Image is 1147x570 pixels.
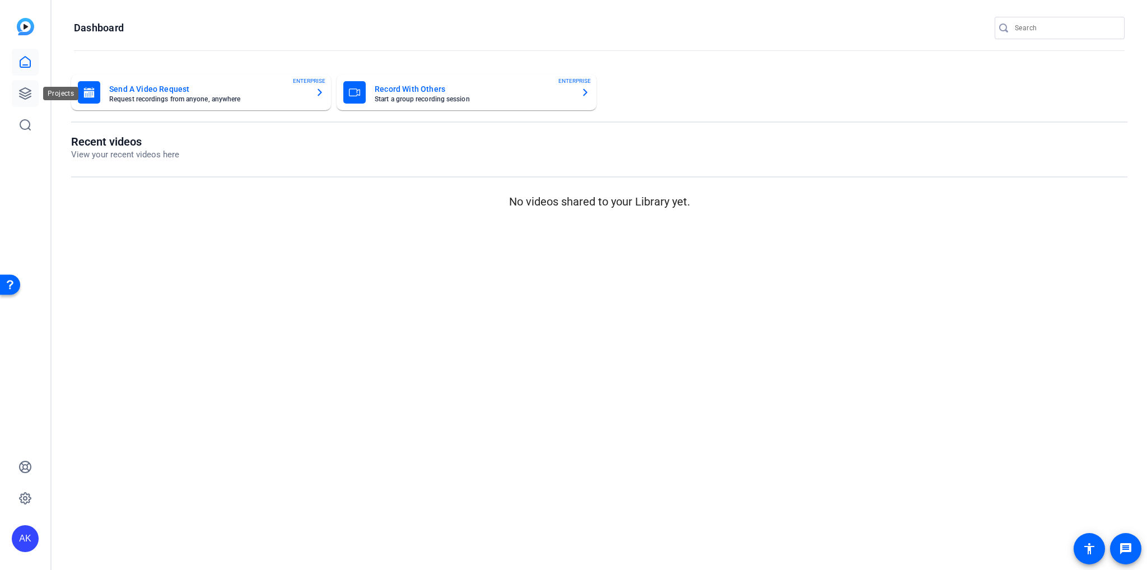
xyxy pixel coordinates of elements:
img: blue-gradient.svg [17,18,34,35]
div: Projects [43,87,78,100]
input: Search [1015,21,1116,35]
mat-card-title: Record With Others [375,82,572,96]
div: AK [12,525,39,552]
mat-card-subtitle: Request recordings from anyone, anywhere [109,96,306,102]
mat-card-subtitle: Start a group recording session [375,96,572,102]
button: Send A Video RequestRequest recordings from anyone, anywhereENTERPRISE [71,74,331,110]
span: ENTERPRISE [293,77,325,85]
mat-icon: accessibility [1083,542,1096,555]
span: ENTERPRISE [558,77,591,85]
mat-card-title: Send A Video Request [109,82,306,96]
p: No videos shared to your Library yet. [71,193,1127,210]
h1: Dashboard [74,21,124,35]
mat-icon: message [1119,542,1132,555]
h1: Recent videos [71,135,179,148]
button: Record With OthersStart a group recording sessionENTERPRISE [337,74,596,110]
p: View your recent videos here [71,148,179,161]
